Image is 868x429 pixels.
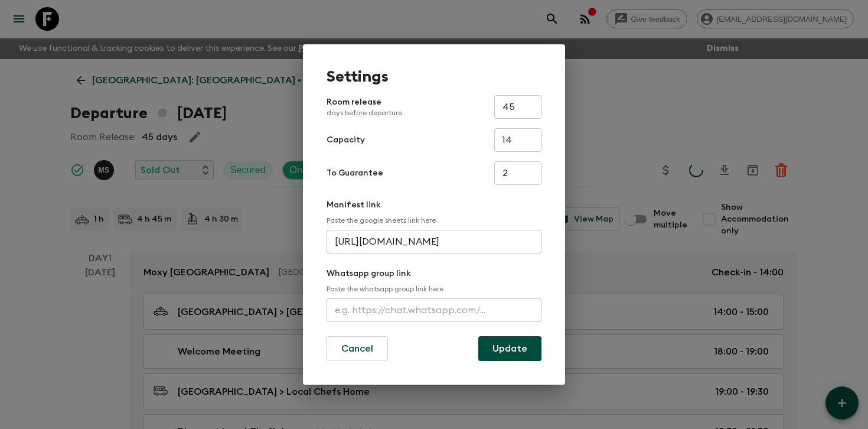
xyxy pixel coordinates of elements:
p: Paste the whatsapp group link here [327,284,541,294]
input: e.g. 14 [494,128,541,152]
p: Whatsapp group link [327,268,541,279]
p: Capacity [327,134,365,146]
button: Cancel [327,336,388,361]
input: e.g. https://chat.whatsapp.com/... [327,298,541,322]
button: Update [478,336,541,361]
p: To Guarantee [327,167,383,179]
input: e.g. https://docs.google.com/spreadsheets/d/1P7Zz9v8J0vXy1Q/edit#gid=0 [327,230,541,253]
h1: Settings [327,68,541,86]
p: Manifest link [327,199,541,211]
p: Paste the google sheets link here [327,216,541,225]
p: days before departure [327,108,402,118]
p: Room release [327,96,402,118]
input: e.g. 4 [494,161,541,185]
input: e.g. 30 [494,95,541,119]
